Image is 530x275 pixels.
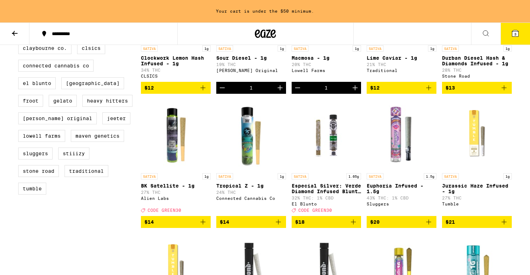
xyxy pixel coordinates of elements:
p: Especial Silver: Verde Diamond Infused Blunt - 1.65g [292,183,361,194]
p: 1g [353,45,361,52]
p: SATIVA [292,173,308,179]
button: Decrement [216,82,228,94]
button: Increment [274,82,286,94]
label: Sluggers [18,148,53,159]
button: Add to bag [367,216,436,228]
p: SATIVA [367,173,383,179]
p: 1g [278,173,286,179]
button: Add to bag [292,216,361,228]
span: CODE GREEN30 [148,208,181,212]
div: El Blunto [292,202,361,206]
span: $14 [220,219,229,225]
p: Durban Diesel Hash & Diamonds Infused - 1g [442,55,512,66]
button: Decrement [292,82,304,94]
p: 1.5g [424,173,436,179]
label: Heavy Hitters [82,95,132,107]
div: [PERSON_NAME] Original [216,68,286,73]
span: $20 [370,219,380,225]
label: Tumble [18,183,46,195]
a: Open page for Euphoria Infused - 1.5g from Sluggers [367,99,436,216]
p: 34% THC [141,68,211,72]
label: Traditional [64,165,108,177]
div: Tumble [442,202,512,206]
p: Clockwork Lemon Hash Infused - 1g [141,55,211,66]
p: SATIVA [216,45,233,52]
a: Open page for Especial Silver: Verde Diamond Infused Blunt - 1.65g from El Blunto [292,99,361,216]
p: Lime Caviar - 1g [367,55,436,61]
p: SATIVA [216,173,233,179]
div: Stone Road [442,74,512,78]
label: Lowell Farms [18,130,65,142]
p: SATIVA [442,173,459,179]
div: Traditional [367,68,436,73]
div: 1 [325,85,328,91]
div: Sluggers [367,202,436,206]
label: El Blunto [18,77,56,89]
button: 3 [501,23,530,45]
div: Connected Cannabis Co [216,196,286,201]
button: Increment [349,82,361,94]
label: Froot [18,95,43,107]
p: 1g [503,173,512,179]
span: $12 [144,85,154,91]
label: [PERSON_NAME] Original [18,112,97,124]
label: Gelato [49,95,77,107]
p: 27% THC [442,196,512,200]
label: Claybourne Co. [18,42,72,54]
p: SATIVA [292,45,308,52]
p: 43% THC: 1% CBD [367,196,436,200]
label: Maven Genetics [71,130,124,142]
label: Connected Cannabis Co [18,60,94,72]
p: 19% THC [216,62,286,67]
img: Connected Cannabis Co - Tropical Z - 1g [216,99,286,170]
p: SATIVA [442,45,459,52]
p: BK Satellite - 1g [141,183,211,189]
p: 1g [503,45,512,52]
img: Alien Labs - BK Satellite - 1g [141,99,211,170]
p: 1g [428,45,436,52]
button: Add to bag [442,216,512,228]
span: $14 [144,219,154,225]
p: Jurassic Haze Infused - 1g [442,183,512,194]
p: Sour Diesel - 1g [216,55,286,61]
button: Add to bag [141,82,211,94]
label: [GEOGRAPHIC_DATA] [61,77,124,89]
p: 1g [202,45,211,52]
p: Tropical Z - 1g [216,183,286,189]
button: Add to bag [367,82,436,94]
span: $18 [295,219,305,225]
span: Hi. Need any help? [4,5,50,11]
span: $21 [446,219,455,225]
p: SATIVA [367,45,383,52]
button: Add to bag [141,216,211,228]
label: Jeeter [102,112,130,124]
p: Euphoria Infused - 1.5g [367,183,436,194]
p: 1g [278,45,286,52]
div: CLSICS [141,74,211,78]
div: 1 [250,85,253,91]
p: 28% THC [442,68,512,72]
a: Open page for Tropical Z - 1g from Connected Cannabis Co [216,99,286,216]
button: Add to bag [216,216,286,228]
p: 1.65g [346,173,361,179]
button: Add to bag [442,82,512,94]
img: Tumble - Jurassic Haze Infused - 1g [442,99,512,170]
p: 21% THC [367,62,436,67]
label: Stone Road [18,165,59,177]
img: El Blunto - Especial Silver: Verde Diamond Infused Blunt - 1.65g [292,99,361,170]
a: Open page for BK Satellite - 1g from Alien Labs [141,99,211,216]
div: Lowell Farms [292,68,361,73]
label: STIIIZY [58,148,89,159]
span: 3 [514,32,516,36]
div: Alien Labs [141,196,211,201]
span: CODE GREEN30 [298,208,332,212]
p: 32% THC: 1% CBD [292,196,361,200]
p: 1g [202,173,211,179]
a: Open page for Jurassic Haze Infused - 1g from Tumble [442,99,512,216]
p: SATIVA [141,45,158,52]
p: 27% THC [141,190,211,195]
p: 20% THC [292,62,361,67]
p: 24% THC [216,190,286,195]
img: Sluggers - Euphoria Infused - 1.5g [367,99,436,170]
p: SATIVA [141,173,158,179]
